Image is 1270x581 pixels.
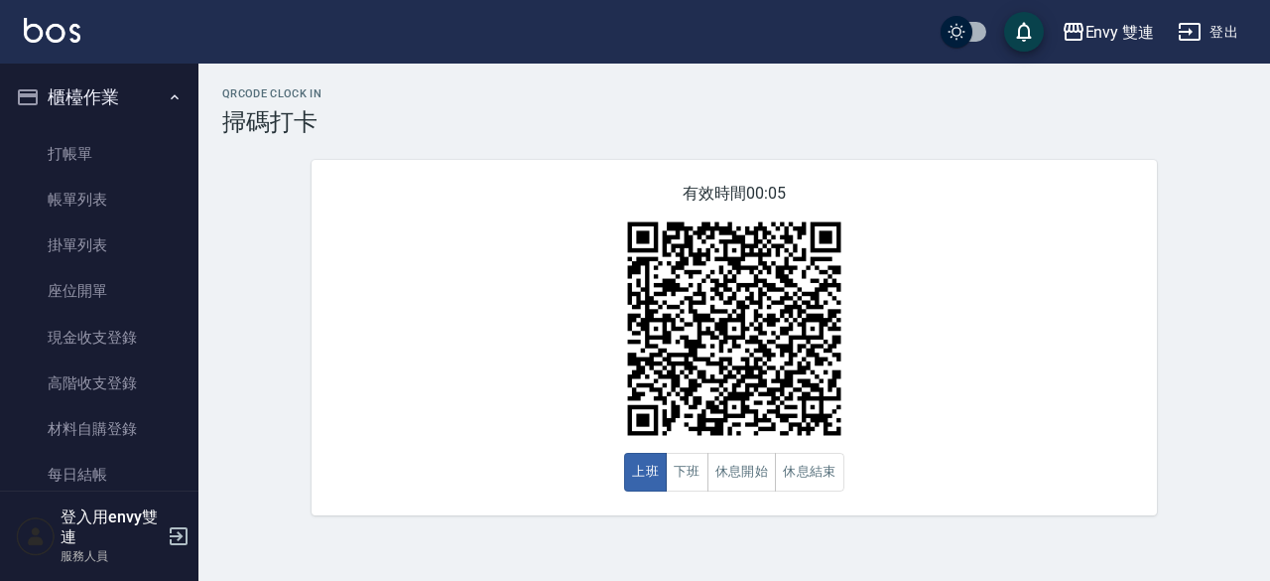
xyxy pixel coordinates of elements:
button: 休息結束 [775,453,844,492]
a: 掛單列表 [8,222,190,268]
img: Logo [24,18,80,43]
div: Envy 雙連 [1085,20,1155,45]
button: Envy 雙連 [1054,12,1163,53]
button: 上班 [624,453,667,492]
a: 高階收支登錄 [8,361,190,406]
a: 材料自購登錄 [8,406,190,452]
a: 每日結帳 [8,452,190,498]
button: 登出 [1170,14,1246,51]
a: 現金收支登錄 [8,315,190,361]
button: 下班 [666,453,708,492]
a: 座位開單 [8,268,190,314]
div: 有效時間 00:05 [312,160,1157,515]
a: 打帳單 [8,131,190,177]
p: 服務人員 [61,547,162,565]
button: 櫃檯作業 [8,72,190,123]
img: Person [16,516,56,556]
h3: 掃碼打卡 [222,108,1246,136]
button: save [1004,12,1044,52]
h5: 登入用envy雙連 [61,508,162,547]
button: 休息開始 [707,453,777,492]
h2: QRcode Clock In [222,87,1246,100]
a: 帳單列表 [8,177,190,222]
